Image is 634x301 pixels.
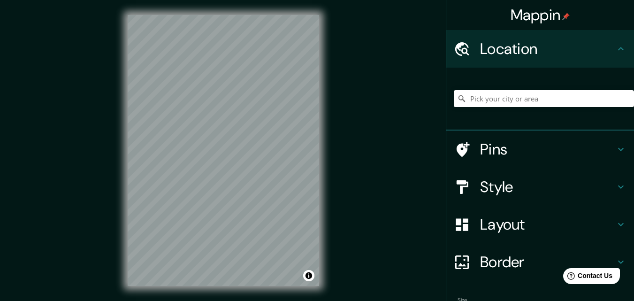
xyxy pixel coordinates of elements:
[550,264,624,291] iframe: Help widget launcher
[446,168,634,206] div: Style
[480,140,615,159] h4: Pins
[446,131,634,168] div: Pins
[480,178,615,196] h4: Style
[480,215,615,234] h4: Layout
[480,253,615,271] h4: Border
[446,206,634,243] div: Layout
[446,30,634,68] div: Location
[128,15,319,286] canvas: Map
[303,270,314,281] button: Toggle attribution
[480,39,615,58] h4: Location
[562,13,570,20] img: pin-icon.png
[454,90,634,107] input: Pick your city or area
[511,6,570,24] h4: Mappin
[446,243,634,281] div: Border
